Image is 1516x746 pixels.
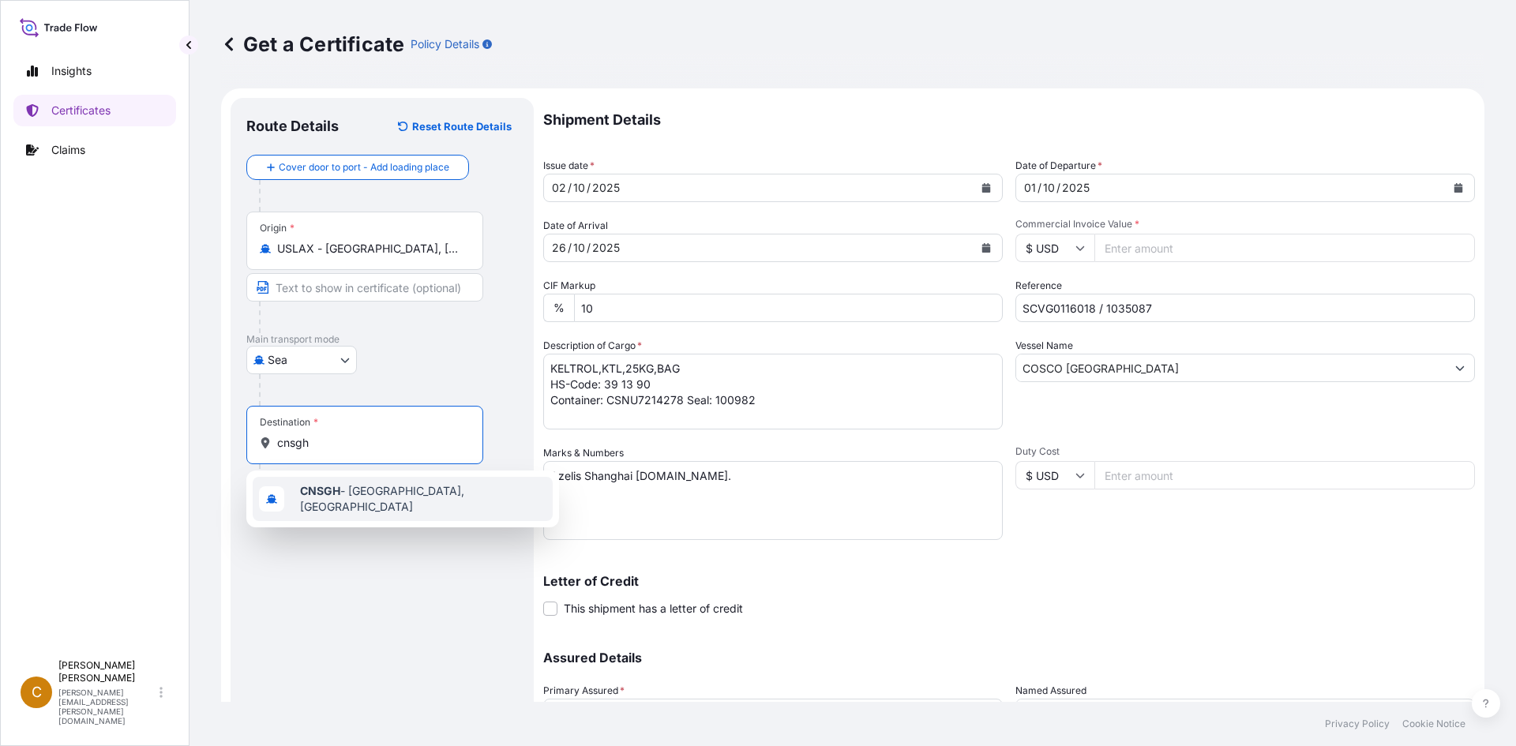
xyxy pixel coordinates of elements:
[543,294,574,322] div: %
[1015,218,1475,231] span: Commercial Invoice Value
[300,483,546,515] span: - [GEOGRAPHIC_DATA], [GEOGRAPHIC_DATA]
[51,103,111,118] p: Certificates
[277,435,463,451] input: Destination
[591,178,621,197] div: year,
[550,178,568,197] div: day,
[1015,278,1062,294] label: Reference
[246,346,357,374] button: Select transport
[1038,178,1041,197] div: /
[246,470,559,527] div: Show suggestions
[564,601,743,617] span: This shipment has a letter of credit
[1402,718,1465,730] p: Cookie Notice
[51,142,85,158] p: Claims
[411,36,479,52] p: Policy Details
[543,338,642,354] label: Description of Cargo
[279,159,449,175] span: Cover door to port - Add loading place
[1015,445,1475,458] span: Duty Cost
[1015,683,1086,699] label: Named Assured
[543,278,595,294] label: CIF Markup
[51,63,92,79] p: Insights
[1056,178,1060,197] div: /
[587,178,591,197] div: /
[277,241,463,257] input: Origin
[58,659,156,684] p: [PERSON_NAME] [PERSON_NAME]
[1015,338,1073,354] label: Vessel Name
[572,238,587,257] div: month,
[1446,354,1474,382] button: Show suggestions
[543,651,1475,664] p: Assured Details
[974,175,999,201] button: Calendar
[543,683,625,699] span: Primary Assured
[260,222,295,234] div: Origin
[412,118,512,134] p: Reset Route Details
[1094,234,1475,262] input: Enter amount
[1023,178,1038,197] div: day,
[58,688,156,725] p: [PERSON_NAME][EMAIL_ADDRESS][PERSON_NAME][DOMAIN_NAME]
[543,218,608,234] span: Date of Arrival
[587,238,591,257] div: /
[246,333,518,346] p: Main transport mode
[1041,178,1056,197] div: month,
[591,238,621,257] div: year,
[543,98,1475,142] p: Shipment Details
[32,684,42,700] span: C
[1015,294,1475,322] input: Enter booking reference
[1325,718,1390,730] p: Privacy Policy
[1060,178,1091,197] div: year,
[300,484,340,497] b: CNSGH
[572,178,587,197] div: month,
[543,158,595,174] span: Issue date
[260,416,318,429] div: Destination
[1016,354,1446,382] input: Type to search vessel name or IMO
[268,352,287,368] span: Sea
[574,294,1003,322] input: Enter percentage between 0 and 10%
[246,117,339,136] p: Route Details
[568,178,572,197] div: /
[1094,461,1475,489] input: Enter amount
[974,235,999,261] button: Calendar
[1015,158,1102,174] span: Date of Departure
[550,238,568,257] div: day,
[568,238,572,257] div: /
[543,445,624,461] label: Marks & Numbers
[543,575,1475,587] p: Letter of Credit
[1446,175,1471,201] button: Calendar
[246,273,483,302] input: Text to appear on certificate
[221,32,404,57] p: Get a Certificate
